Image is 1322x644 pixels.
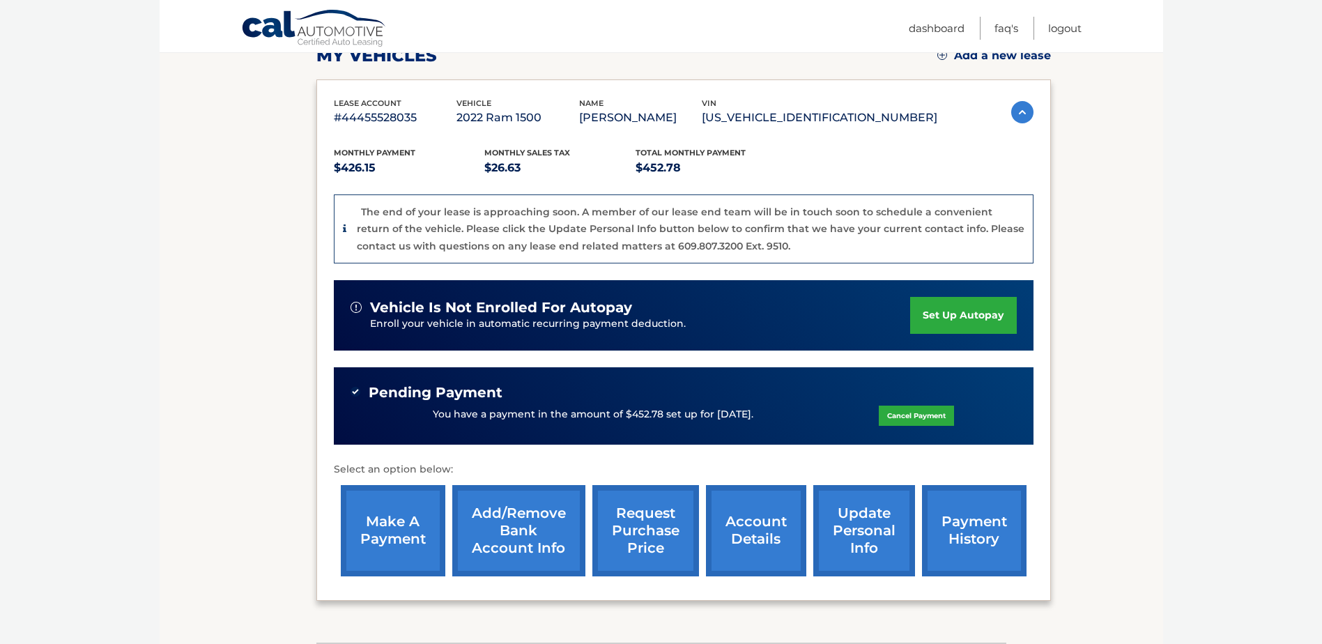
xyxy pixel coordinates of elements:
p: The end of your lease is approaching soon. A member of our lease end team will be in touch soon t... [357,206,1024,252]
span: vehicle is not enrolled for autopay [370,299,632,316]
p: 2022 Ram 1500 [456,108,579,128]
span: Monthly sales Tax [484,148,570,158]
h2: my vehicles [316,45,437,66]
img: accordion-active.svg [1011,101,1033,123]
a: Add/Remove bank account info [452,485,585,576]
a: Dashboard [909,17,964,40]
span: vehicle [456,98,491,108]
a: Cal Automotive [241,9,387,49]
p: Enroll your vehicle in automatic recurring payment deduction. [370,316,911,332]
span: vin [702,98,716,108]
a: Logout [1048,17,1082,40]
span: Pending Payment [369,384,502,401]
p: $426.15 [334,158,485,178]
p: $452.78 [636,158,787,178]
a: set up autopay [910,297,1016,334]
p: You have a payment in the amount of $452.78 set up for [DATE]. [433,407,753,422]
span: Total Monthly Payment [636,148,746,158]
a: FAQ's [994,17,1018,40]
img: check-green.svg [351,387,360,397]
a: request purchase price [592,485,699,576]
a: Cancel Payment [879,406,954,426]
img: add.svg [937,50,947,60]
p: [US_VEHICLE_IDENTIFICATION_NUMBER] [702,108,937,128]
p: $26.63 [484,158,636,178]
span: name [579,98,604,108]
a: payment history [922,485,1027,576]
span: lease account [334,98,401,108]
a: make a payment [341,485,445,576]
p: #44455528035 [334,108,456,128]
a: update personal info [813,485,915,576]
a: Add a new lease [937,49,1051,63]
a: account details [706,485,806,576]
p: Select an option below: [334,461,1033,478]
p: [PERSON_NAME] [579,108,702,128]
span: Monthly Payment [334,148,415,158]
img: alert-white.svg [351,302,362,313]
